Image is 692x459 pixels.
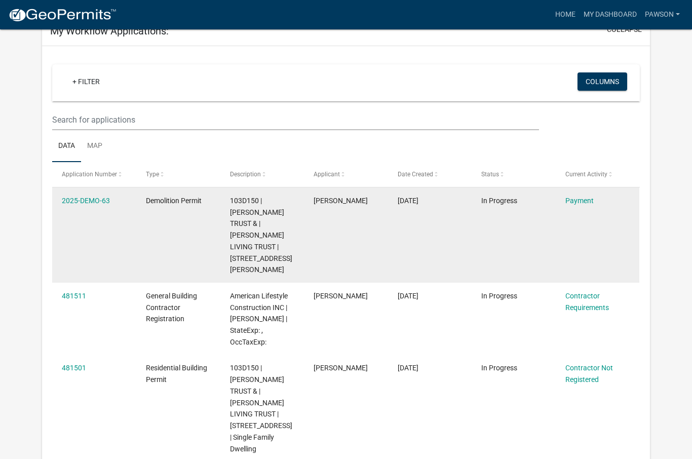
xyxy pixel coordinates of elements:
a: 2025-DEMO-63 [62,197,110,205]
a: Payment [565,197,594,205]
span: Date Created [398,171,433,178]
span: James [314,197,368,205]
a: Data [52,130,81,163]
button: collapse [607,24,642,35]
span: General Building Contractor Registration [146,292,197,323]
input: Search for applications [52,109,539,130]
span: 103D150 | PAWSON JAMES D LIVING TRUST & | KATHLEEN E PAWSON LIVING TRUST | 117 LAKE FOREST DR | S... [230,364,292,452]
span: American Lifestyle Construction INC | James Pawson | StateExp: , OccTaxExp: [230,292,288,346]
datatable-header-cell: Status [472,162,556,186]
a: 481501 [62,364,86,372]
a: + Filter [64,72,108,91]
span: Application Number [62,171,117,178]
span: Type [146,171,159,178]
a: My Dashboard [580,5,641,24]
datatable-header-cell: Date Created [388,162,472,186]
span: Demolition Permit [146,197,202,205]
span: James [314,292,368,300]
a: Home [551,5,580,24]
button: Columns [578,72,627,91]
a: Map [81,130,108,163]
datatable-header-cell: Current Activity [556,162,640,186]
span: 09/20/2025 [398,364,418,372]
span: In Progress [481,292,517,300]
span: Status [481,171,499,178]
span: Applicant [314,171,340,178]
span: James [314,364,368,372]
span: In Progress [481,197,517,205]
datatable-header-cell: Application Number [52,162,136,186]
a: Pawson [641,5,684,24]
a: Contractor Not Registered [565,364,613,384]
span: Current Activity [565,171,607,178]
h5: My Workflow Applications: [50,25,169,37]
span: Description [230,171,261,178]
span: 09/22/2025 [398,197,418,205]
datatable-header-cell: Description [220,162,304,186]
datatable-header-cell: Applicant [304,162,388,186]
span: Residential Building Permit [146,364,207,384]
span: 103D150 | PAWSON JAMES D LIVING TRUST & | KATHLEEN E PAWSON LIVING TRUST | 864 Maddox Rd [230,197,292,274]
span: 09/20/2025 [398,292,418,300]
datatable-header-cell: Type [136,162,220,186]
a: Contractor Requirements [565,292,609,312]
a: 481511 [62,292,86,300]
span: In Progress [481,364,517,372]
